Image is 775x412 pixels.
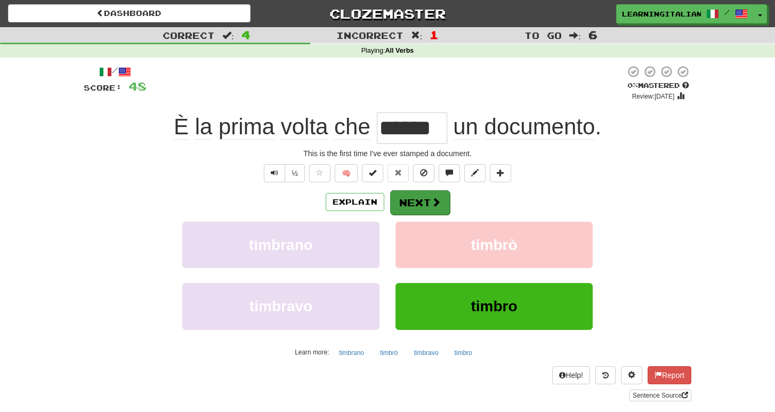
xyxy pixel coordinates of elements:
div: This is the first time I've ever stamped a document. [84,148,691,159]
button: timbrò [395,222,593,268]
span: 0 % [627,81,638,90]
button: Favorite sentence (alt+f) [309,164,330,182]
button: 🧠 [335,164,358,182]
span: la [195,114,213,140]
button: Play sentence audio (ctl+space) [264,164,285,182]
a: Dashboard [8,4,251,22]
span: LearningItalian [622,9,701,19]
button: Set this sentence to 100% Mastered (alt+m) [362,164,383,182]
button: Add to collection (alt+a) [490,164,511,182]
a: Clozemaster [267,4,509,23]
button: ½ [285,164,305,182]
span: . [447,114,602,140]
span: Incorrect [336,30,403,41]
div: / [84,65,147,78]
button: Explain [326,193,384,211]
small: Learn more: [295,349,329,356]
button: timbrano [182,222,380,268]
span: / [724,9,730,16]
button: Reset to 0% Mastered (alt+r) [387,164,409,182]
span: : [569,31,581,40]
span: documento [485,114,595,140]
span: prima [219,114,275,140]
strong: All Verbs [385,47,414,54]
div: Text-to-speech controls [262,164,305,182]
span: 4 [241,28,251,41]
span: : [411,31,423,40]
button: timbravo [182,283,380,329]
button: timbro [395,283,593,329]
span: timbravo [249,298,312,314]
span: 6 [588,28,598,41]
span: 48 [128,79,147,93]
span: timbrano [249,237,313,253]
button: timbro [448,345,478,361]
span: Correct [163,30,215,41]
div: Mastered [625,81,691,91]
button: Ignore sentence (alt+i) [413,164,434,182]
span: 1 [430,28,439,41]
span: Score: [84,83,122,92]
button: Help! [552,366,590,384]
button: timbravo [408,345,444,361]
span: È [174,114,189,140]
span: To go [524,30,562,41]
a: LearningItalian / [616,4,754,23]
span: che [334,114,370,140]
span: timbro [471,298,517,314]
button: Discuss sentence (alt+u) [439,164,460,182]
span: volta [281,114,328,140]
button: Next [390,190,450,215]
span: : [222,31,234,40]
button: timbrò [374,345,403,361]
small: Review: [DATE] [632,93,675,100]
button: Edit sentence (alt+d) [464,164,486,182]
button: Round history (alt+y) [595,366,616,384]
button: timbrano [333,345,370,361]
span: timbrò [471,237,517,253]
button: Report [648,366,691,384]
span: un [453,114,478,140]
a: Sentence Source [629,390,691,401]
